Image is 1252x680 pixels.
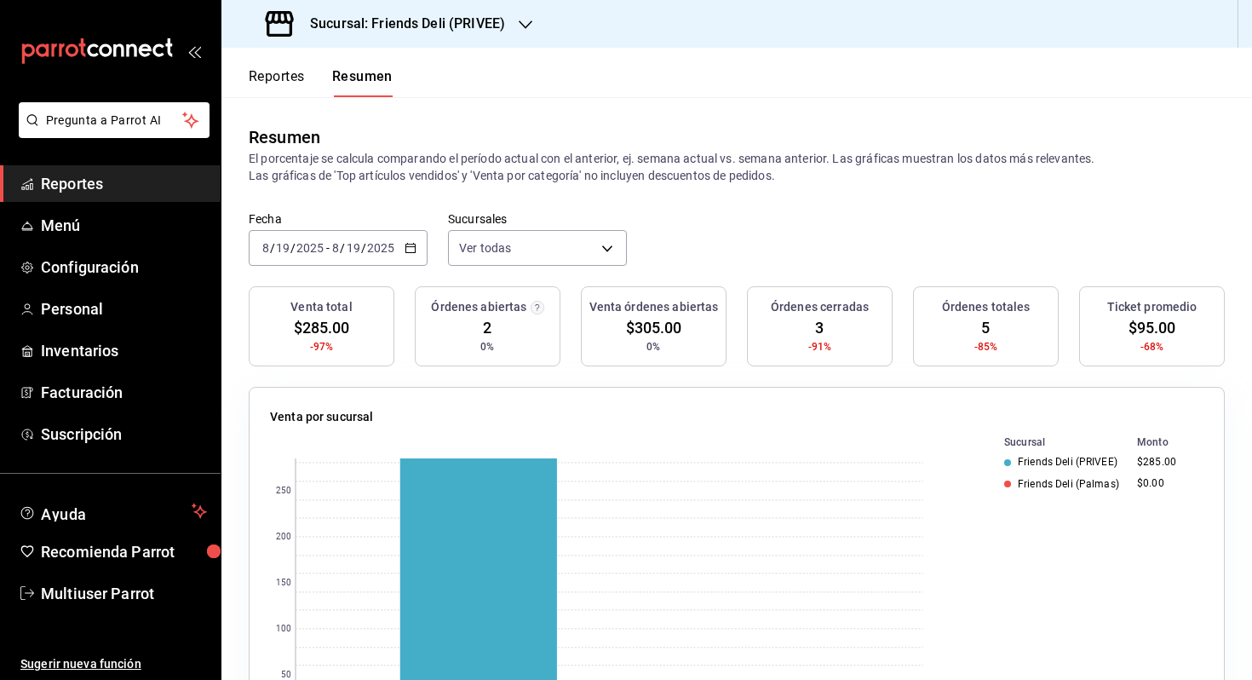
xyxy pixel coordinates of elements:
span: Configuración [41,256,207,279]
input: -- [261,241,270,255]
span: 2 [483,316,491,339]
h3: Ticket promedio [1107,298,1197,316]
span: Ver todas [459,239,511,256]
span: Ayuda [41,501,185,522]
h3: Venta total [290,298,352,316]
button: open_drawer_menu [187,44,201,58]
div: Friends Deli (PRIVEE) [1004,456,1123,468]
td: $0.00 [1130,473,1203,494]
text: 50 [281,671,291,680]
span: Reportes [41,172,207,195]
span: 5 [981,316,990,339]
text: 100 [276,625,291,634]
text: 150 [276,579,291,588]
h3: Órdenes abiertas [431,298,526,316]
span: / [270,241,275,255]
text: 200 [276,533,291,542]
span: 3 [815,316,824,339]
span: Multiuser Parrot [41,582,207,605]
span: $305.00 [626,316,682,339]
a: Pregunta a Parrot AI [12,124,210,141]
span: $285.00 [294,316,350,339]
input: ---- [296,241,324,255]
input: -- [275,241,290,255]
text: 250 [276,487,291,496]
span: Recomienda Parrot [41,540,207,563]
span: Inventarios [41,339,207,362]
span: 0% [646,339,660,354]
p: Venta por sucursal [270,408,373,426]
p: El porcentaje se calcula comparando el período actual con el anterior, ej. semana actual vs. sema... [249,150,1225,184]
span: / [361,241,366,255]
h3: Órdenes totales [942,298,1031,316]
span: Suscripción [41,423,207,446]
span: Facturación [41,381,207,404]
button: Resumen [332,68,393,97]
input: ---- [366,241,395,255]
td: $285.00 [1130,452,1203,473]
span: Sugerir nueva función [20,655,207,673]
span: -91% [808,339,832,354]
th: Sucursal [977,433,1130,452]
span: Menú [41,214,207,237]
span: 0% [480,339,494,354]
span: -68% [1140,339,1164,354]
span: -85% [974,339,998,354]
input: -- [346,241,361,255]
th: Monto [1130,433,1203,452]
span: $95.00 [1129,316,1176,339]
h3: Órdenes cerradas [771,298,869,316]
span: / [290,241,296,255]
span: -97% [310,339,334,354]
span: / [340,241,345,255]
label: Fecha [249,213,428,225]
h3: Sucursal: Friends Deli (PRIVEE) [296,14,505,34]
input: -- [331,241,340,255]
h3: Venta órdenes abiertas [589,298,719,316]
div: navigation tabs [249,68,393,97]
span: - [326,241,330,255]
span: Personal [41,297,207,320]
div: Resumen [249,124,320,150]
button: Reportes [249,68,305,97]
label: Sucursales [448,213,627,225]
span: Pregunta a Parrot AI [46,112,183,130]
button: Pregunta a Parrot AI [19,102,210,138]
div: Friends Deli (Palmas) [1004,478,1123,490]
